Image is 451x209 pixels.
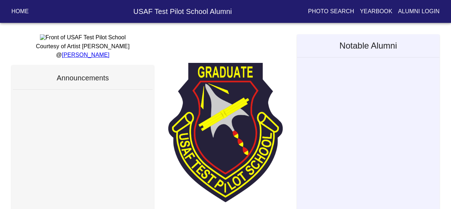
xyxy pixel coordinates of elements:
[357,5,395,18] button: Yearbook
[13,72,153,84] h6: Announcements
[62,52,110,58] a: [PERSON_NAME]
[305,5,357,18] button: Photo Search
[83,6,282,17] h6: USAF Test Pilot School Alumni
[360,7,392,16] p: Yearbook
[11,42,154,59] p: Courtesy of Artist [PERSON_NAME] @
[168,63,282,202] img: TPS Patch
[395,5,443,18] button: Alumni Login
[40,34,126,41] img: Front of USAF Test Pilot School
[398,7,440,16] p: Alumni Login
[9,5,32,18] button: Home
[11,7,29,16] p: Home
[308,7,354,16] p: Photo Search
[297,34,440,57] h5: Notable Alumni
